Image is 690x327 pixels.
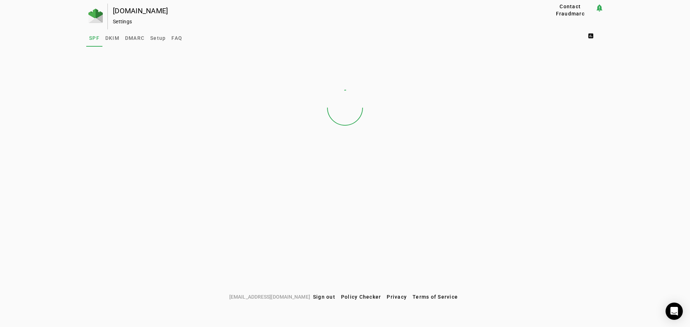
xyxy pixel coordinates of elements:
[147,29,169,47] a: Setup
[89,36,100,41] span: SPF
[413,294,458,300] span: Terms of Service
[122,29,147,47] a: DMARC
[338,290,384,303] button: Policy Checker
[150,36,166,41] span: Setup
[102,29,122,47] a: DKIM
[125,36,144,41] span: DMARC
[666,303,683,320] div: Open Intercom Messenger
[548,3,592,17] span: Contact Fraudmarc
[105,36,119,41] span: DKIM
[384,290,410,303] button: Privacy
[169,29,185,47] a: FAQ
[546,4,595,17] button: Contact Fraudmarc
[86,29,102,47] a: SPF
[171,36,182,41] span: FAQ
[595,4,604,12] mat-icon: notification_important
[341,294,381,300] span: Policy Checker
[113,7,523,14] div: [DOMAIN_NAME]
[410,290,461,303] button: Terms of Service
[387,294,407,300] span: Privacy
[113,18,523,25] div: Settings
[310,290,338,303] button: Sign out
[88,9,103,23] img: Fraudmarc Logo
[229,293,310,301] span: [EMAIL_ADDRESS][DOMAIN_NAME]
[313,294,335,300] span: Sign out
